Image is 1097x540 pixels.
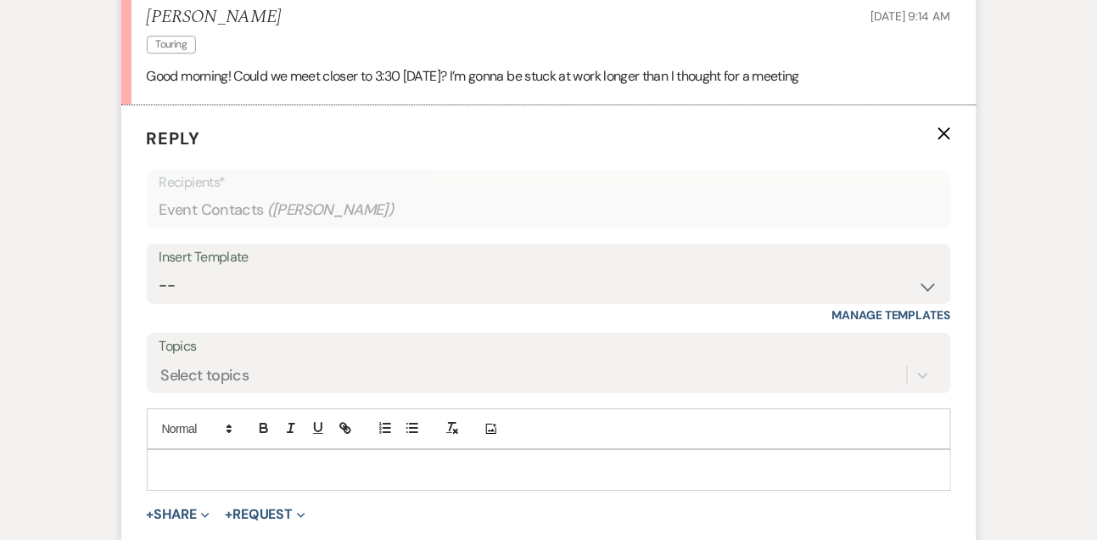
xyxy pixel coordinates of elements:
[267,199,395,222] span: ( [PERSON_NAME] )
[870,8,950,24] span: [DATE] 9:14 AM
[147,508,210,521] button: Share
[160,172,938,194] p: Recipients*
[147,65,951,87] p: Good morning! Could we meet closer to 3:30 [DATE]? I’m gonna be stuck at work longer than I thoug...
[225,508,305,521] button: Request
[160,245,938,270] div: Insert Template
[147,7,282,28] h5: [PERSON_NAME]
[160,335,938,359] label: Topics
[832,307,951,323] a: Manage Templates
[147,508,154,521] span: +
[225,508,232,521] span: +
[160,194,938,227] div: Event Contacts
[147,127,201,149] span: Reply
[161,364,249,387] div: Select topics
[147,36,197,53] span: Touring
